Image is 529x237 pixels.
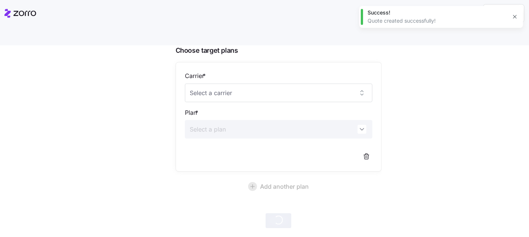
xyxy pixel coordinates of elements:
[368,9,507,16] div: Success!
[176,45,382,56] span: Choose target plans
[260,182,309,191] span: Add another plan
[368,17,507,25] div: Quote created successfully!
[185,71,207,81] label: Carrier
[248,182,257,191] svg: add icon
[185,84,372,102] input: Select a carrier
[185,108,200,117] label: Plan
[185,120,372,139] input: Select a plan
[176,178,382,195] button: Add another plan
